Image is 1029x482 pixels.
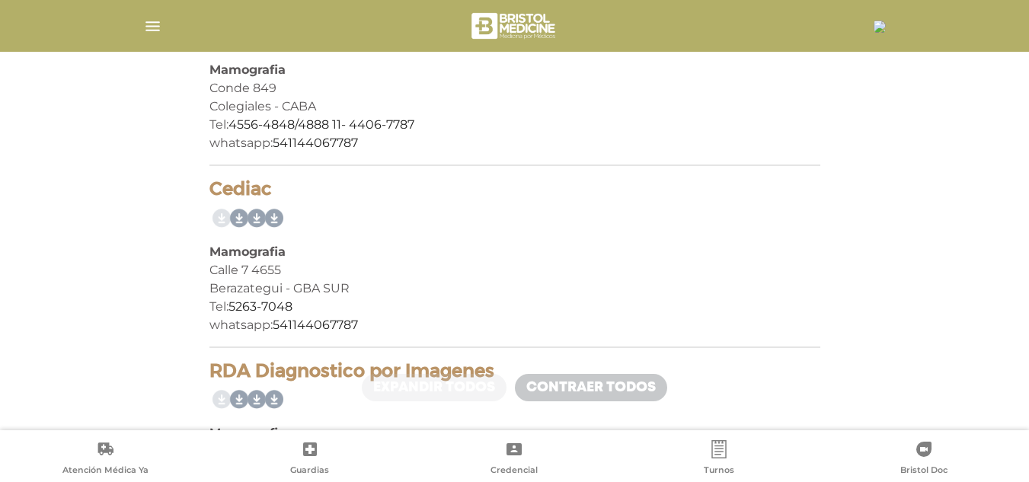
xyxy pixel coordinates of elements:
div: Berazategui - GBA SUR [209,279,820,298]
a: Atención Médica Ya [3,440,208,479]
b: Mamografia [209,244,286,259]
span: Credencial [491,464,538,478]
a: 541144067787 [273,136,358,150]
div: Colegiales - CABA [209,97,820,116]
span: Guardias [290,464,329,478]
div: Tel: [209,298,820,316]
div: Calle 7 4655 [209,261,820,279]
a: Credencial [412,440,617,479]
div: whatsapp: [209,134,820,152]
img: Cober_menu-lines-white.svg [143,17,162,36]
div: Tel: [209,116,820,134]
h4: Cediac [209,178,820,200]
a: Turnos [617,440,822,479]
a: Contraer todos [515,374,667,401]
a: Guardias [208,440,413,479]
div: whatsapp: [209,316,820,334]
a: Expandir todos [362,374,507,401]
span: Bristol Doc [900,464,948,478]
span: Turnos [704,464,734,478]
span: Atención Médica Ya [62,464,149,478]
a: Bristol Doc [821,440,1026,479]
img: bristol-medicine-blanco.png [469,8,560,44]
b: Mamografia [209,62,286,77]
a: 4556-4848/4888 11- 4406-7787 [228,117,414,132]
h4: RDA Diagnostico por Imagenes [209,360,820,382]
a: 541144067787 [273,318,358,332]
b: Mamografia [209,426,286,440]
a: 5263-7048 [228,299,292,314]
img: 25617 [874,21,886,33]
div: Conde 849 [209,79,820,97]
